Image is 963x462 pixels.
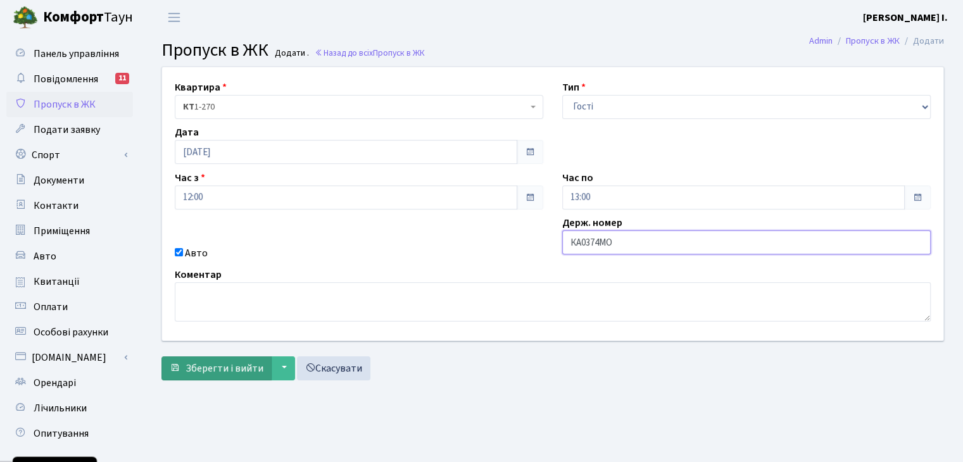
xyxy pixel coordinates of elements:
[6,269,133,294] a: Квитанції
[158,7,190,28] button: Переключити навігацію
[34,199,79,213] span: Контакти
[115,73,129,84] div: 11
[863,11,948,25] b: [PERSON_NAME] І.
[175,80,227,95] label: Квартира
[185,246,208,261] label: Авто
[562,230,931,254] input: AA0001AA
[43,7,104,27] b: Комфорт
[6,345,133,370] a: [DOMAIN_NAME]
[562,80,586,95] label: Тип
[6,421,133,446] a: Опитування
[6,117,133,142] a: Подати заявку
[161,356,272,380] button: Зберегти і вийти
[6,168,133,193] a: Документи
[6,92,133,117] a: Пропуск в ЖК
[34,47,119,61] span: Панель управління
[790,28,963,54] nav: breadcrumb
[6,396,133,421] a: Лічильники
[900,34,944,48] li: Додати
[34,249,56,263] span: Авто
[161,37,268,63] span: Пропуск в ЖК
[34,72,98,86] span: Повідомлення
[6,370,133,396] a: Орендарі
[183,101,194,113] b: КТ
[6,294,133,320] a: Оплати
[315,47,425,59] a: Назад до всіхПропуск в ЖК
[863,10,948,25] a: [PERSON_NAME] І.
[373,47,425,59] span: Пропуск в ЖК
[186,361,263,375] span: Зберегти і вийти
[562,170,593,185] label: Час по
[6,193,133,218] a: Контакти
[34,376,76,390] span: Орендарі
[6,218,133,244] a: Приміщення
[34,97,96,111] span: Пропуск в ЖК
[297,356,370,380] a: Скасувати
[846,34,900,47] a: Пропуск в ЖК
[6,142,133,168] a: Спорт
[175,267,222,282] label: Коментар
[183,101,527,113] span: <b>КТ</b>&nbsp;&nbsp;&nbsp;&nbsp;1-270
[34,325,108,339] span: Особові рахунки
[6,41,133,66] a: Панель управління
[13,5,38,30] img: logo.png
[34,123,100,137] span: Подати заявку
[34,401,87,415] span: Лічильники
[34,300,68,314] span: Оплати
[34,224,90,238] span: Приміщення
[6,244,133,269] a: Авто
[562,215,622,230] label: Держ. номер
[175,125,199,140] label: Дата
[6,66,133,92] a: Повідомлення11
[809,34,833,47] a: Admin
[34,427,89,440] span: Опитування
[272,48,309,59] small: Додати .
[6,320,133,345] a: Особові рахунки
[34,173,84,187] span: Документи
[43,7,133,28] span: Таун
[175,170,205,185] label: Час з
[175,95,543,119] span: <b>КТ</b>&nbsp;&nbsp;&nbsp;&nbsp;1-270
[34,275,80,289] span: Квитанції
